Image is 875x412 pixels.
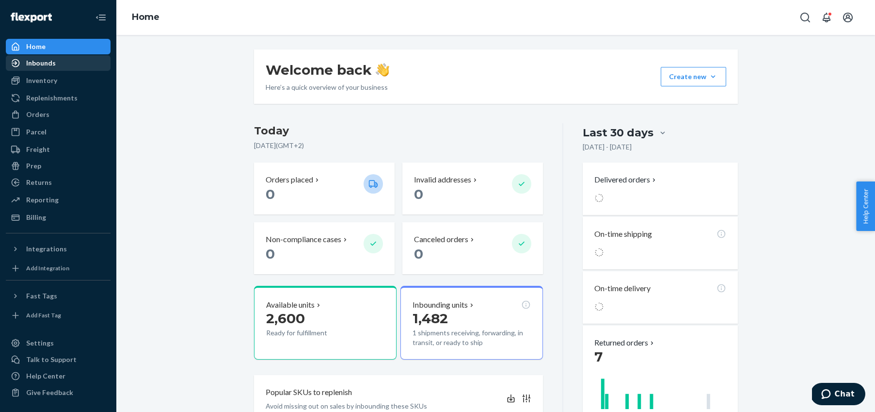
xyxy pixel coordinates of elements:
[254,222,395,274] button: Non-compliance cases 0
[583,142,632,152] p: [DATE] - [DATE]
[26,58,56,68] div: Inbounds
[6,39,111,54] a: Home
[266,401,427,411] p: Avoid missing out on sales by inbounding these SKUs
[414,174,471,185] p: Invalid addresses
[413,328,531,347] p: 1 shipments receiving, forwarding, in transit, or ready to ship
[132,12,159,22] a: Home
[402,222,543,274] button: Canceled orders 0
[91,8,111,27] button: Close Navigation
[26,213,46,222] div: Billing
[414,246,423,262] span: 0
[594,283,651,294] p: On-time delivery
[6,288,111,304] button: Fast Tags
[795,8,815,27] button: Open Search Box
[817,8,836,27] button: Open notifications
[594,229,652,240] p: On-time shipping
[6,335,111,351] a: Settings
[6,192,111,208] a: Reporting
[6,142,111,157] a: Freight
[266,174,313,185] p: Orders placed
[414,234,468,245] p: Canceled orders
[266,299,315,311] p: Available units
[266,82,389,92] p: Here’s a quick overview of your business
[400,286,543,360] button: Inbounding units1,4821 shipments receiving, forwarding, in transit, or ready to ship
[6,175,111,190] a: Returns
[838,8,858,27] button: Open account menu
[26,244,67,254] div: Integrations
[594,337,656,348] button: Returned orders
[254,123,543,139] h3: Today
[6,308,111,323] a: Add Fast Tag
[6,368,111,384] a: Help Center
[413,299,468,311] p: Inbounding units
[661,67,726,86] button: Create new
[26,388,73,397] div: Give Feedback
[6,385,111,400] button: Give Feedback
[26,76,57,85] div: Inventory
[26,127,47,137] div: Parcel
[266,61,389,79] h1: Welcome back
[254,141,543,150] p: [DATE] ( GMT+2 )
[6,124,111,140] a: Parcel
[266,186,275,202] span: 0
[254,286,397,360] button: Available units2,600Ready for fulfillment
[266,328,356,338] p: Ready for fulfillment
[26,93,78,103] div: Replenishments
[266,310,305,327] span: 2,600
[266,246,275,262] span: 0
[6,107,111,122] a: Orders
[26,178,52,187] div: Returns
[266,234,341,245] p: Non-compliance cases
[26,110,49,119] div: Orders
[812,383,865,407] iframe: Opens a widget where you can chat to one of our agents
[583,125,653,140] div: Last 30 days
[413,310,448,327] span: 1,482
[6,241,111,257] button: Integrations
[26,338,54,348] div: Settings
[594,348,603,365] span: 7
[26,311,61,319] div: Add Fast Tag
[26,371,65,381] div: Help Center
[402,163,543,214] button: Invalid addresses 0
[254,163,395,214] button: Orders placed 0
[26,42,46,51] div: Home
[6,158,111,174] a: Prep
[26,264,69,272] div: Add Integration
[124,3,167,32] ol: breadcrumbs
[414,186,423,202] span: 0
[856,181,875,231] button: Help Center
[376,63,389,77] img: hand-wave emoji
[11,13,52,22] img: Flexport logo
[594,174,658,185] button: Delivered orders
[26,161,41,171] div: Prep
[6,261,111,276] a: Add Integration
[6,210,111,225] a: Billing
[26,355,77,364] div: Talk to Support
[26,145,50,154] div: Freight
[6,352,111,367] button: Talk to Support
[6,55,111,71] a: Inbounds
[266,387,352,398] p: Popular SKUs to replenish
[6,90,111,106] a: Replenishments
[26,195,59,205] div: Reporting
[6,73,111,88] a: Inventory
[26,291,57,301] div: Fast Tags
